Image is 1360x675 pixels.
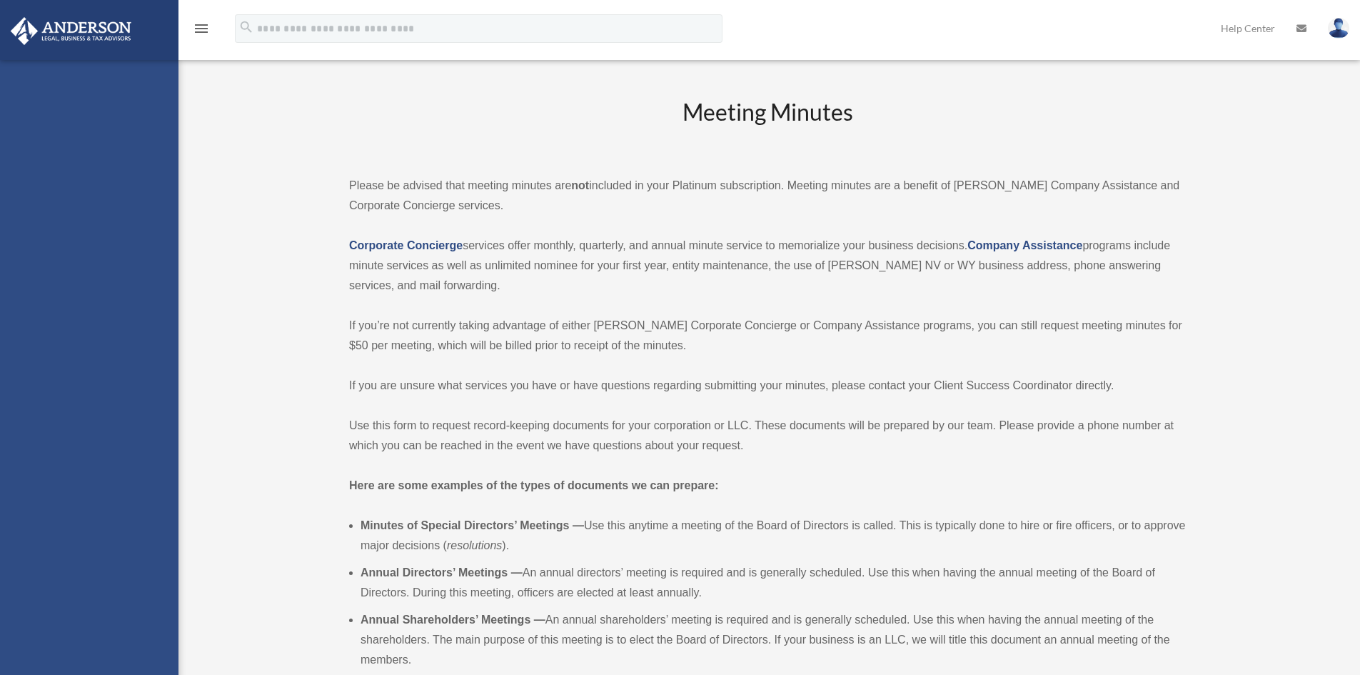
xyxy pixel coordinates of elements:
[361,516,1186,556] li: Use this anytime a meeting of the Board of Directors is called. This is typically done to hire or...
[349,236,1186,296] p: services offer monthly, quarterly, and annual minute service to memorialize your business decisio...
[193,20,210,37] i: menu
[361,566,523,579] b: Annual Directors’ Meetings —
[349,176,1186,216] p: Please be advised that meeting minutes are included in your Platinum subscription. Meeting minute...
[193,25,210,37] a: menu
[361,519,584,531] b: Minutes of Special Directors’ Meetings —
[967,239,1082,251] a: Company Assistance
[361,614,545,626] b: Annual Shareholders’ Meetings —
[361,563,1186,603] li: An annual directors’ meeting is required and is generally scheduled. Use this when having the ann...
[349,479,719,491] strong: Here are some examples of the types of documents we can prepare:
[349,239,463,251] a: Corporate Concierge
[571,179,589,191] strong: not
[349,376,1186,396] p: If you are unsure what services you have or have questions regarding submitting your minutes, ple...
[349,416,1186,456] p: Use this form to request record-keeping documents for your corporation or LLC. These documents wi...
[238,19,254,35] i: search
[447,539,502,551] em: resolutions
[6,17,136,45] img: Anderson Advisors Platinum Portal
[1328,18,1349,39] img: User Pic
[349,316,1186,356] p: If you’re not currently taking advantage of either [PERSON_NAME] Corporate Concierge or Company A...
[349,96,1186,156] h2: Meeting Minutes
[361,610,1186,670] li: An annual shareholders’ meeting is required and is generally scheduled. Use this when having the ...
